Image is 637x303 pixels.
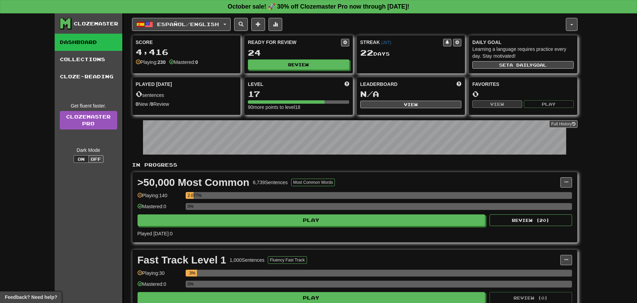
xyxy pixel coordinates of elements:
[169,59,198,66] div: Mastered:
[55,68,122,85] a: Cloze-Reading
[138,270,182,281] div: Playing: 30
[472,39,574,46] div: Daily Goal
[188,270,197,277] div: 3%
[248,104,349,111] div: 90 more points to level 18
[136,89,142,99] span: 0
[136,101,237,108] div: New / Review
[360,48,373,57] span: 22
[138,214,485,226] button: Play
[138,192,182,203] div: Playing: 140
[360,101,462,108] button: View
[60,111,117,130] a: ClozemasterPro
[360,39,443,46] div: Streak
[472,90,574,98] div: 0
[132,161,578,168] p: In Progress
[472,100,522,108] button: View
[136,39,237,46] div: Score
[360,81,398,88] span: Leaderboard
[524,100,574,108] button: Play
[457,81,461,88] span: This week in points, UTC
[132,18,231,31] button: Español/English
[55,34,122,51] a: Dashboard
[136,90,237,99] div: sentences
[291,179,335,186] button: Most Common Words
[136,101,139,107] strong: 0
[138,231,173,236] span: Played [DATE]: 0
[472,46,574,59] div: Learning a language requires practice every day. Stay motivated!
[151,101,153,107] strong: 0
[138,177,250,188] div: >50,000 Most Common
[157,59,165,65] strong: 230
[60,102,117,109] div: Get fluent faster.
[360,89,379,99] span: N/A
[248,48,349,57] div: 24
[490,214,572,226] button: Review (20)
[248,59,349,70] button: Review
[5,294,57,301] span: Open feedback widget
[228,3,409,10] strong: October sale! 🚀 30% off Clozemaster Pro now through [DATE]!
[344,81,349,88] span: Score more points to level up
[472,81,574,88] div: Favorites
[248,90,349,98] div: 17
[248,81,263,88] span: Level
[195,59,198,65] strong: 0
[268,18,282,31] button: More stats
[138,281,182,292] div: Mastered: 0
[88,155,103,163] button: Off
[136,59,166,66] div: Playing:
[188,192,194,199] div: 2.077%
[157,21,219,27] span: Español / English
[251,18,265,31] button: Add sentence to collection
[509,63,533,67] span: a daily
[549,120,577,128] button: Full History
[248,39,341,46] div: Ready for Review
[234,18,248,31] button: Search sentences
[74,155,89,163] button: On
[60,147,117,154] div: Dark Mode
[138,255,227,265] div: Fast Track Level 1
[381,40,391,45] a: (JST)
[136,48,237,56] div: 4,416
[55,51,122,68] a: Collections
[360,48,462,57] div: Day s
[138,203,182,214] div: Mastered: 0
[472,61,574,69] button: Seta dailygoal
[268,256,307,264] button: Fluency Fast Track
[230,257,264,263] div: 1,000 Sentences
[253,179,287,186] div: 6,739 Sentences
[74,20,118,27] div: Clozemaster
[136,81,172,88] span: Played [DATE]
